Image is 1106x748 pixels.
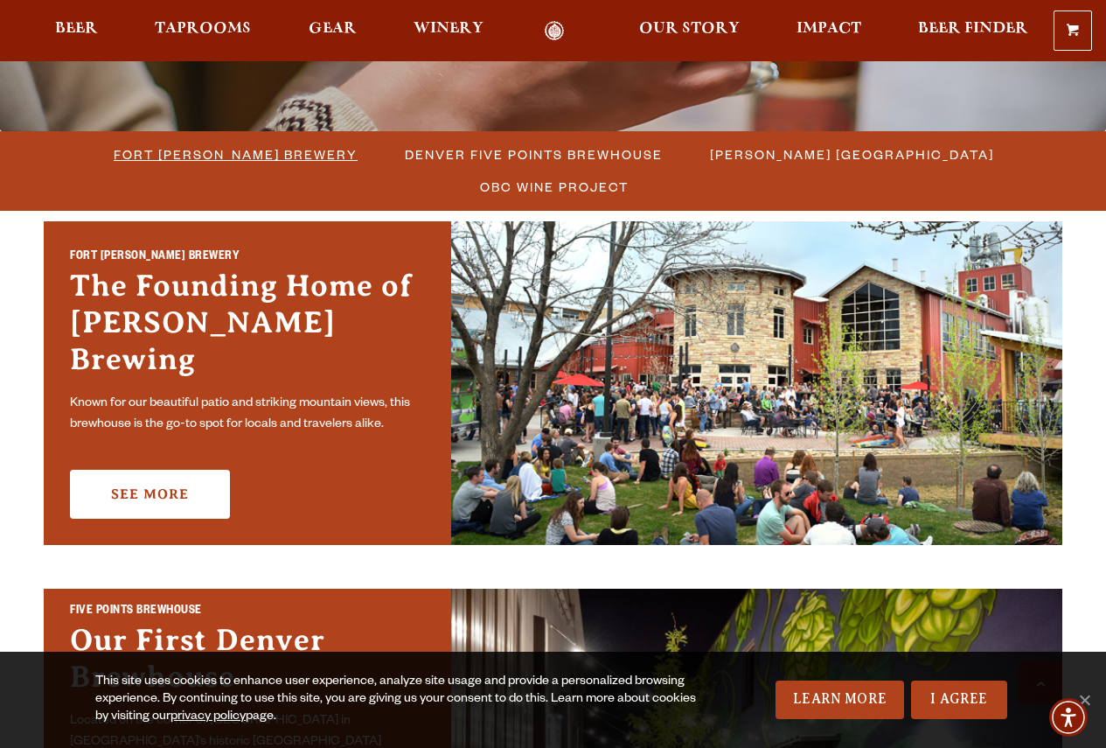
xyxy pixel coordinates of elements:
[44,21,109,41] a: Beer
[776,681,904,719] a: Learn More
[911,681,1007,719] a: I Agree
[95,674,706,726] div: This site uses cookies to enhance user experience, analyze site usage and provide a personalized ...
[639,22,740,36] span: Our Story
[710,142,994,167] span: [PERSON_NAME] [GEOGRAPHIC_DATA]
[70,268,425,387] h3: The Founding Home of [PERSON_NAME] Brewing
[628,21,751,41] a: Our Story
[699,142,1003,167] a: [PERSON_NAME] [GEOGRAPHIC_DATA]
[480,174,629,199] span: OBC Wine Project
[70,603,425,623] h2: Five Points Brewhouse
[785,21,873,41] a: Impact
[405,142,663,167] span: Denver Five Points Brewhouse
[470,174,637,199] a: OBC Wine Project
[796,22,861,36] span: Impact
[70,394,425,436] p: Known for our beautiful patio and striking mountain views, this brewhouse is the go-to spot for l...
[143,21,262,41] a: Taprooms
[309,22,357,36] span: Gear
[297,21,368,41] a: Gear
[55,22,98,36] span: Beer
[170,710,246,724] a: privacy policy
[522,21,588,41] a: Odell Home
[1049,698,1088,737] div: Accessibility Menu
[402,21,495,41] a: Winery
[114,142,358,167] span: Fort [PERSON_NAME] Brewery
[451,221,1062,545] img: Fort Collins Brewery & Taproom'
[70,470,230,519] a: See More
[414,22,483,36] span: Winery
[70,248,425,269] h2: Fort [PERSON_NAME] Brewery
[918,22,1028,36] span: Beer Finder
[155,22,251,36] span: Taprooms
[70,622,425,704] h3: Our First Denver Brewhouse
[907,21,1040,41] a: Beer Finder
[103,142,366,167] a: Fort [PERSON_NAME] Brewery
[394,142,671,167] a: Denver Five Points Brewhouse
